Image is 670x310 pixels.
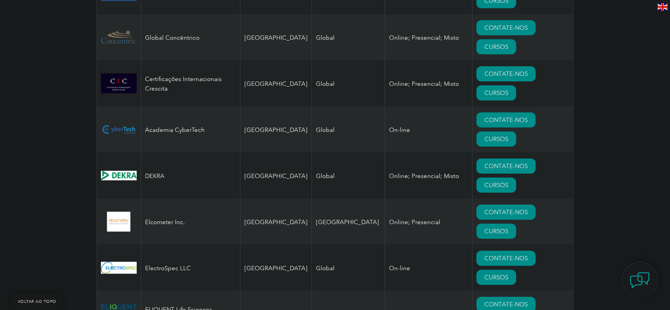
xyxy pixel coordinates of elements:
[316,34,335,41] font: Global
[389,126,410,134] font: On-line
[145,76,222,92] font: Certificações Internacionais Crescita
[101,212,137,231] img: dc24547b-a6e0-e911-a812-000d3a795b83-logo.png
[476,132,516,147] a: CURSOS
[316,219,379,226] font: [GEOGRAPHIC_DATA]
[630,270,650,290] img: contact-chat.png
[316,126,335,134] font: Global
[389,80,459,87] font: Online; Presencial; Misto
[476,224,516,239] a: CURSOS
[244,34,308,41] font: [GEOGRAPHIC_DATA]
[389,34,459,41] font: Online; Presencial; Misto
[12,293,62,310] a: VOLTAR AO TOPO
[476,112,536,128] a: CONTATE-NOS
[476,205,536,220] a: CONTATE-NOS
[145,126,205,134] font: Academia CyberTech
[476,39,516,54] a: CURSOS
[101,27,137,47] img: 0538ab2e-7ebf-ec11-983f-002248d3b10e-logo.png
[389,219,440,226] font: Online; Presencial
[101,120,137,139] img: fbf62885-d94e-ef11-a316-000d3ad139cf-logo.png
[389,172,459,180] font: Online; Presencial; Misto
[484,274,508,281] font: CURSOS
[101,171,137,181] img: 15a57d8a-d4e0-e911-a812-000d3a795b83-logo.png
[484,163,528,170] font: CONTATE-NOS
[484,89,508,97] font: CURSOS
[484,301,528,308] font: CONTATE-NOS
[101,74,137,93] img: 798996db-ac37-ef11-a316-00224812a81c-logo.png
[484,43,508,50] font: CURSOS
[476,178,516,193] a: CURSOS
[484,255,528,262] font: CONTATE-NOS
[244,265,308,272] font: [GEOGRAPHIC_DATA]
[484,182,508,189] font: CURSOS
[18,299,56,304] font: VOLTAR AO TOPO
[244,80,308,87] font: [GEOGRAPHIC_DATA]
[145,172,165,180] font: DEKRA
[484,228,508,235] font: CURSOS
[316,265,335,272] font: Global
[484,209,528,216] font: CONTATE-NOS
[389,265,410,272] font: On-line
[145,34,199,41] font: Global Concêntrico
[244,126,308,134] font: [GEOGRAPHIC_DATA]
[244,172,308,180] font: [GEOGRAPHIC_DATA]
[484,116,528,124] font: CONTATE-NOS
[484,70,528,77] font: CONTATE-NOS
[658,3,668,11] img: en
[476,66,536,81] a: CONTATE-NOS
[476,159,536,174] a: CONTATE-NOS
[145,265,191,272] font: ElectroSpec LLC
[316,172,335,180] font: Global
[476,85,516,101] a: CURSOS
[145,219,185,226] font: Elcometer Inc.
[476,20,536,35] a: CONTATE-NOS
[244,219,308,226] font: [GEOGRAPHIC_DATA]
[484,136,508,143] font: CURSOS
[484,24,528,31] font: CONTATE-NOS
[316,80,335,87] font: Global
[476,270,516,285] a: CURSOS
[101,262,137,274] img: df15046f-427c-ef11-ac20-6045bde4dbfc-logo.jpg
[476,251,536,266] a: CONTATE-NOS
